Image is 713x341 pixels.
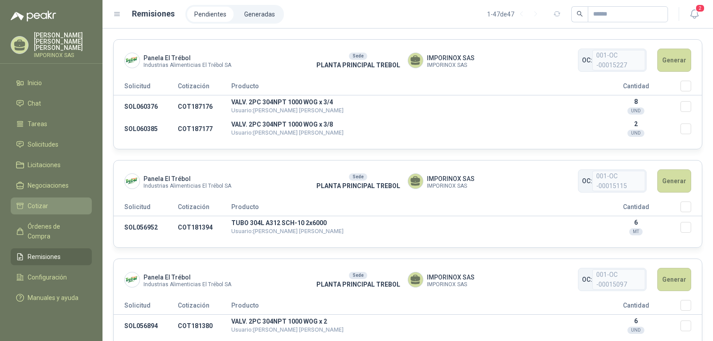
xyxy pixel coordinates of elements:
img: Logo peakr [11,11,56,21]
a: Generadas [237,7,282,22]
a: Cotizar [11,197,92,214]
p: IMPORINOX SAS [34,53,92,58]
th: Cantidad [591,300,680,315]
p: PLANTA PRINCIPAL TREBOL [308,279,408,289]
th: Cantidad [591,201,680,216]
th: Seleccionar/deseleccionar [680,81,702,95]
td: COT187177 [178,118,231,140]
td: COT187176 [178,95,231,118]
a: Órdenes de Compra [11,218,92,245]
button: Generar [657,49,691,72]
a: Remisiones [11,248,92,265]
span: IMPORINOX SAS [427,174,475,184]
span: 2 [695,4,705,12]
span: Cotizar [28,201,48,211]
a: Pendientes [187,7,234,22]
a: Negociaciones [11,177,92,194]
div: UND [627,130,644,137]
span: OC: [582,176,592,186]
p: 6 [591,219,680,226]
span: 001-OC -00015227 [592,50,645,70]
button: 2 [686,6,702,22]
span: Tareas [28,119,47,129]
span: Panela El Trébol [143,53,231,63]
a: Chat [11,95,92,112]
th: Producto [231,300,591,315]
span: Industrias Alimenticias El Trébol SA [143,63,231,68]
span: Órdenes de Compra [28,222,83,241]
p: VALV. 2PC 304NPT 1000 WOG x 3/8 [231,121,591,127]
td: SOL056952 [114,216,178,239]
h1: Remisiones [132,8,175,20]
a: Configuración [11,269,92,286]
img: Company Logo [125,174,139,189]
span: search [577,11,583,17]
span: Industrias Alimenticias El Trébol SA [143,184,231,189]
th: Producto [231,81,591,95]
a: Inicio [11,74,92,91]
p: 6 [591,317,680,325]
p: 8 [591,98,680,105]
div: UND [627,327,644,334]
img: Company Logo [125,272,139,287]
th: Solicitud [114,300,178,315]
span: Solicitudes [28,140,58,149]
span: Usuario: [PERSON_NAME] [PERSON_NAME] [231,228,344,234]
span: Industrias Alimenticias El Trébol SA [143,282,231,287]
th: Cotización [178,81,231,95]
span: OC: [582,275,592,284]
span: Inicio [28,78,42,88]
td: Seleccionar/deseleccionar [680,95,702,118]
span: 001-OC -00015115 [592,171,645,191]
td: SOL056894 [114,315,178,337]
span: Usuario: [PERSON_NAME] [PERSON_NAME] [231,107,344,114]
span: Licitaciones [28,160,61,170]
span: IMPORINOX SAS [427,282,475,287]
span: Negociaciones [28,181,69,190]
td: COT181380 [178,315,231,337]
a: Solicitudes [11,136,92,153]
span: Usuario: [PERSON_NAME] [PERSON_NAME] [231,129,344,136]
td: SOL060376 [114,95,178,118]
div: Sede [349,173,367,181]
div: UND [627,107,644,115]
span: Panela El Trébol [143,272,231,282]
span: IMPORINOX SAS [427,63,475,68]
p: 2 [591,120,680,127]
th: Cantidad [591,81,680,95]
th: Cotización [178,201,231,216]
span: Chat [28,99,41,108]
p: PLANTA PRINCIPAL TREBOL [308,181,408,191]
a: Manuales y ayuda [11,289,92,306]
button: Generar [657,169,691,193]
div: 1 - 47 de 47 [487,7,543,21]
span: OC: [582,55,592,65]
span: Usuario: [PERSON_NAME] [PERSON_NAME] [231,326,344,333]
div: MT [629,228,643,235]
th: Seleccionar/deseleccionar [680,201,702,216]
div: Sede [349,53,367,60]
span: Configuración [28,272,67,282]
th: Solicitud [114,81,178,95]
td: COT181394 [178,216,231,239]
a: Tareas [11,115,92,132]
th: Seleccionar/deseleccionar [680,300,702,315]
td: SOL060385 [114,118,178,140]
span: Remisiones [28,252,61,262]
td: Seleccionar/deseleccionar [680,118,702,140]
span: IMPORINOX SAS [427,272,475,282]
p: [PERSON_NAME] [PERSON_NAME] [PERSON_NAME] [34,32,92,51]
p: VALV. 2PC 304NPT 1000 WOG x 2 [231,318,591,325]
p: TUBO 304L A312 SCH-10 2x6000 [231,220,591,226]
td: Seleccionar/deseleccionar [680,216,702,239]
th: Solicitud [114,201,178,216]
img: Company Logo [125,53,139,68]
a: Licitaciones [11,156,92,173]
p: VALV. 2PC 304NPT 1000 WOG x 3/4 [231,99,591,105]
span: 001-OC -00015097 [592,269,645,290]
th: Producto [231,201,591,216]
td: Seleccionar/deseleccionar [680,315,702,337]
button: Generar [657,268,691,291]
p: PLANTA PRINCIPAL TREBOL [308,60,408,70]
